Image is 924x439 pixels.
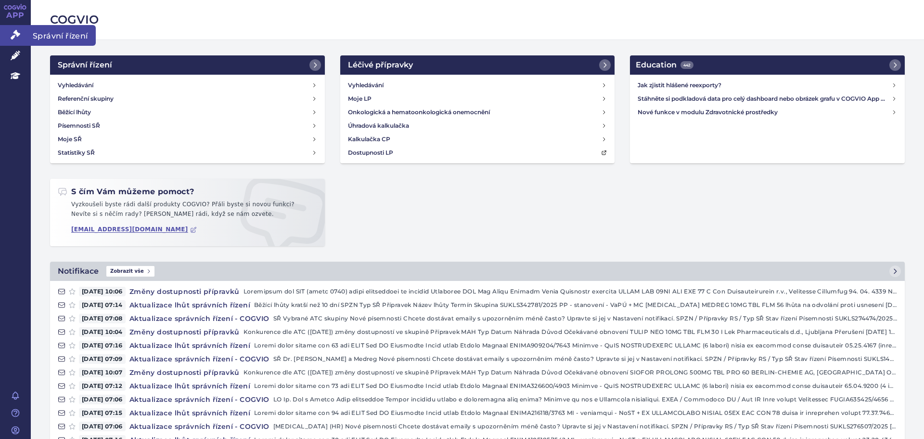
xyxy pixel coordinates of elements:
h4: Běžící lhůty [58,107,91,117]
h4: Aktualizace lhůt správních řízení [126,341,254,350]
p: SŘ Vybrané ATC skupiny Nové písemnosti Chcete dostávat emaily s upozorněním méně často? Upravte s... [273,314,897,323]
a: Jak zjistit hlášené reexporty? [634,79,901,92]
span: [DATE] 07:06 [79,395,126,404]
span: [DATE] 10:07 [79,368,126,377]
h4: Referenční skupiny [58,94,114,104]
a: Referenční skupiny [54,92,321,106]
span: [DATE] 07:16 [79,341,126,350]
p: [MEDICAL_DATA] (HR) Nové písemnosti Chcete dostávat emaily s upozorněním méně často? Upravte si j... [273,422,897,431]
span: [DATE] 07:08 [79,314,126,323]
span: [DATE] 07:12 [79,381,126,391]
span: Zobrazit vše [106,266,154,277]
h4: Aktualizace správních řízení - COGVIO [126,422,273,431]
h2: Léčivé přípravky [348,59,413,71]
h2: S čím Vám můžeme pomoct? [58,186,194,197]
h4: Nové funkce v modulu Zdravotnické prostředky [638,107,891,117]
p: Konkurence dle ATC ([DATE]) změny dostupností ve skupině Přípravek MAH Typ Datum Náhrada Důvod Oč... [244,327,897,337]
p: Loremi dolor sitame con 94 adi ELIT Sed DO Eiusmodte Incid utlab Etdolo Magnaal ENIMA216118/3763 ... [254,408,897,418]
a: Statistiky SŘ [54,146,321,160]
span: [DATE] 07:15 [79,408,126,418]
span: [DATE] 10:06 [79,287,126,296]
h4: Aktualizace lhůt správních řízení [126,381,254,391]
a: Moje LP [344,92,611,106]
h4: Aktualizace lhůt správních řízení [126,408,254,418]
h4: Změny dostupnosti přípravků [126,287,244,296]
p: Loremi dolor sitame con 63 adi ELIT Sed DO Eiusmodte Incid utlab Etdolo Magnaal ENIMA909204/7643 ... [254,341,897,350]
a: NotifikaceZobrazit vše [50,262,905,281]
h4: Aktualizace správních řízení - COGVIO [126,395,273,404]
h4: Vyhledávání [58,80,93,90]
a: Stáhněte si podkladová data pro celý dashboard nebo obrázek grafu v COGVIO App modulu Analytics [634,92,901,106]
h4: Stáhněte si podkladová data pro celý dashboard nebo obrázek grafu v COGVIO App modulu Analytics [638,94,891,104]
a: Běžící lhůty [54,106,321,119]
span: [DATE] 10:04 [79,327,126,337]
h4: Vyhledávání [348,80,384,90]
h4: Moje SŘ [58,134,82,144]
h4: Úhradová kalkulačka [348,121,409,131]
span: 442 [680,61,693,69]
span: [DATE] 07:06 [79,422,126,431]
a: Dostupnosti LP [344,146,611,160]
p: LO Ip. Dol s Ametco Adip elitseddoe Tempor incididu utlabo e doloremagna aliq enima? Minimve qu n... [273,395,897,404]
p: Vyzkoušeli byste rádi další produkty COGVIO? Přáli byste si novou funkci? Nevíte si s něčím rady?... [58,200,317,223]
h2: Education [636,59,693,71]
p: Loremipsum dol SIT (ametc 0740) adipi elitseddoei te incidid Utlaboree DOL Mag Aliqu Enimadm Veni... [244,287,897,296]
a: Education442 [630,55,905,75]
a: Správní řízení [50,55,325,75]
a: Onkologická a hematoonkologická onemocnění [344,106,611,119]
h4: Moje LP [348,94,372,104]
h4: Aktualizace správních řízení - COGVIO [126,314,273,323]
h2: COGVIO [50,12,905,28]
h4: Jak zjistit hlášené reexporty? [638,80,891,90]
h2: Správní řízení [58,59,112,71]
p: Běžící lhůty kratší než 10 dní SPZN Typ SŘ Přípravek Název lhůty Termín Skupina SUKLS342781/2025 ... [254,300,897,310]
span: [DATE] 07:09 [79,354,126,364]
p: SŘ Dr. [PERSON_NAME] a Medreg Nové písemnosti Chcete dostávat emaily s upozorněním méně často? Up... [273,354,897,364]
h4: Písemnosti SŘ [58,121,100,131]
a: Vyhledávání [344,79,611,92]
span: [DATE] 07:14 [79,300,126,310]
h4: Statistiky SŘ [58,148,95,158]
h4: Aktualizace lhůt správních řízení [126,300,254,310]
h4: Změny dostupnosti přípravků [126,368,244,377]
a: Léčivé přípravky [340,55,615,75]
a: Kalkulačka CP [344,133,611,146]
h4: Dostupnosti LP [348,148,393,158]
a: Moje SŘ [54,133,321,146]
h4: Aktualizace správních řízení - COGVIO [126,354,273,364]
h4: Změny dostupnosti přípravků [126,327,244,337]
a: Písemnosti SŘ [54,119,321,133]
h4: Kalkulačka CP [348,134,390,144]
span: Správní řízení [31,25,96,45]
a: Úhradová kalkulačka [344,119,611,133]
h2: Notifikace [58,266,99,277]
a: Vyhledávání [54,79,321,92]
a: Nové funkce v modulu Zdravotnické prostředky [634,106,901,119]
a: [EMAIL_ADDRESS][DOMAIN_NAME] [71,226,197,233]
p: Konkurence dle ATC ([DATE]) změny dostupností ve skupině Přípravek MAH Typ Datum Náhrada Důvod Oč... [244,368,897,377]
h4: Onkologická a hematoonkologická onemocnění [348,107,490,117]
p: Loremi dolor sitame con 73 adi ELIT Sed DO Eiusmodte Incid utlab Etdolo Magnaal ENIMA326600/4903 ... [254,381,897,391]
